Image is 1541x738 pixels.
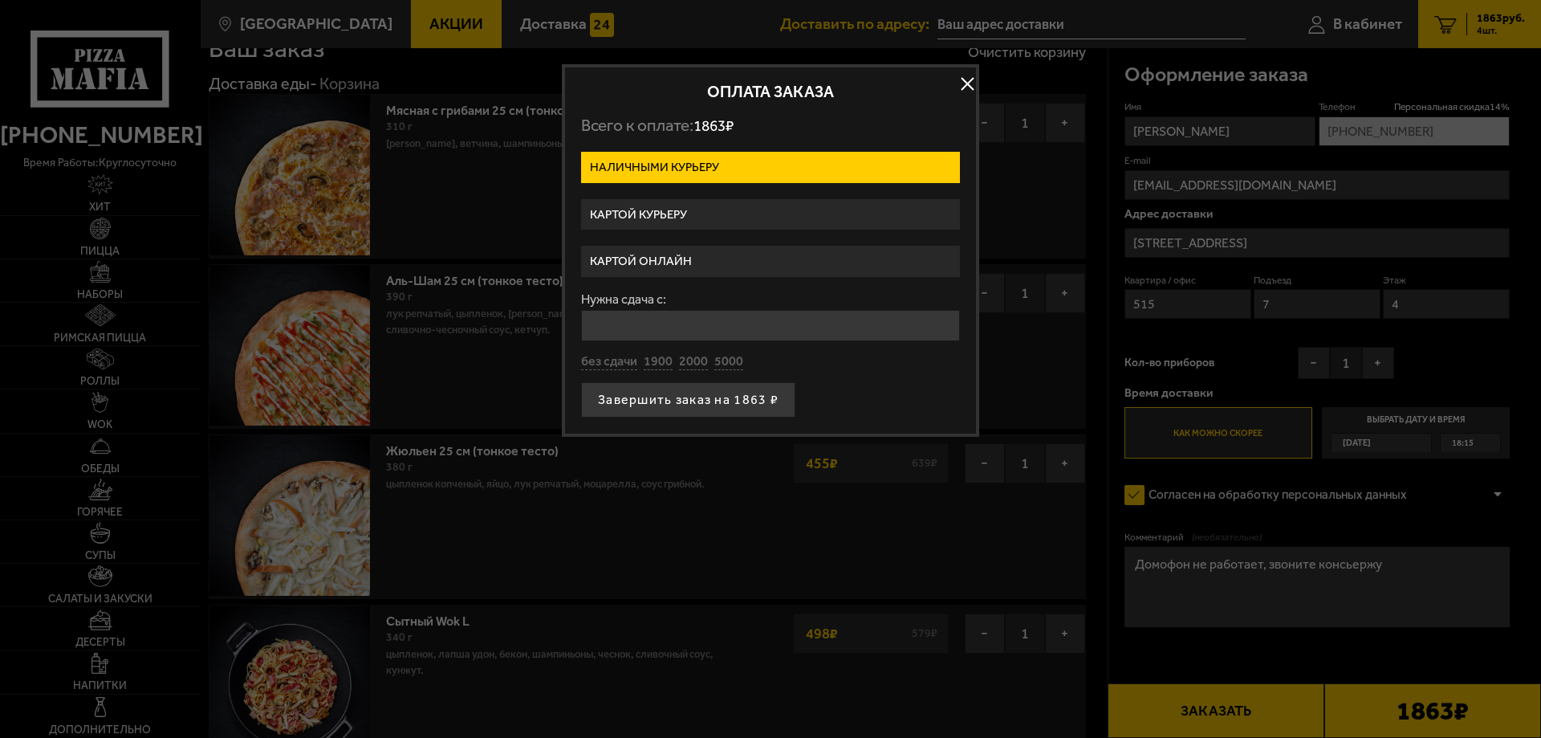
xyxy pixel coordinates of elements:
button: 5000 [714,353,743,371]
button: 2000 [679,353,708,371]
button: 1900 [644,353,673,371]
span: 1863 ₽ [693,116,734,135]
label: Картой онлайн [581,246,960,277]
label: Наличными курьеру [581,152,960,183]
h2: Оплата заказа [581,84,960,100]
p: Всего к оплате: [581,116,960,136]
label: Картой курьеру [581,199,960,230]
button: Завершить заказ на 1863 ₽ [581,382,795,418]
button: без сдачи [581,353,637,371]
label: Нужна сдача с: [581,293,960,306]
